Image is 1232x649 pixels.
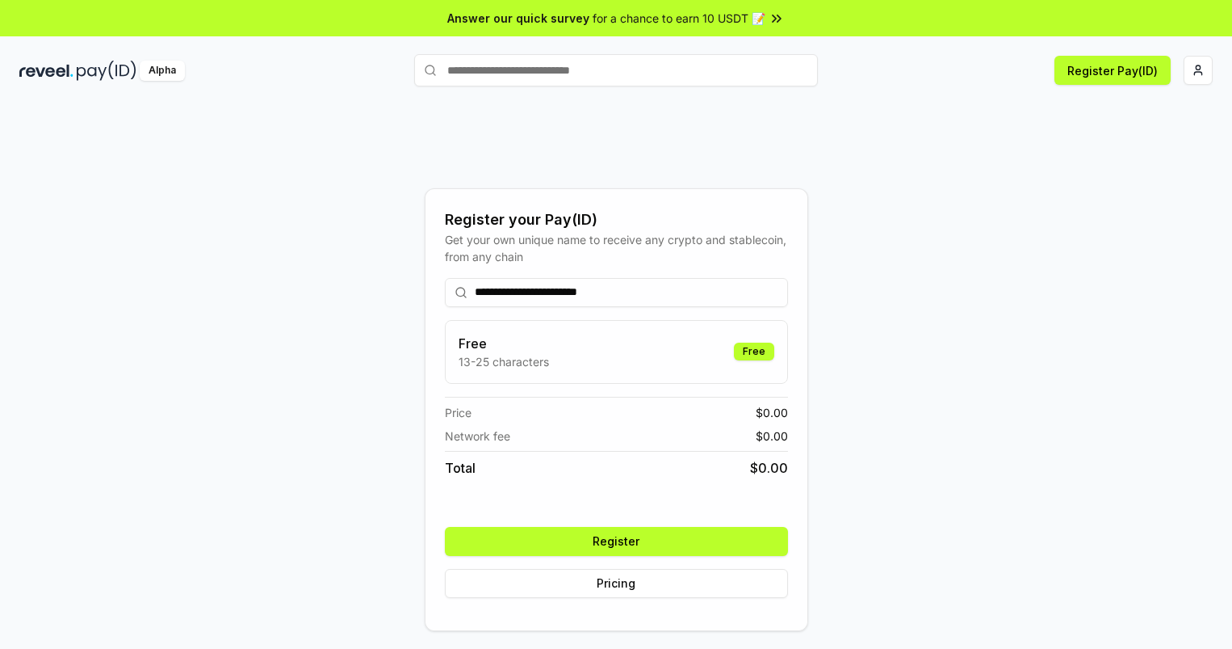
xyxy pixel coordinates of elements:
[445,428,510,445] span: Network fee
[445,231,788,265] div: Get your own unique name to receive any crypto and stablecoin, from any chain
[459,334,549,353] h3: Free
[750,458,788,478] span: $ 0.00
[140,61,185,81] div: Alpha
[756,404,788,421] span: $ 0.00
[445,569,788,598] button: Pricing
[734,343,774,360] div: Free
[445,527,788,556] button: Register
[1054,56,1171,85] button: Register Pay(ID)
[445,209,788,231] div: Register your Pay(ID)
[459,353,549,370] p: 13-25 characters
[447,10,589,27] span: Answer our quick survey
[77,61,136,81] img: pay_id
[19,61,73,81] img: reveel_dark
[593,10,765,27] span: for a chance to earn 10 USDT 📝
[445,404,471,421] span: Price
[445,458,476,478] span: Total
[756,428,788,445] span: $ 0.00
